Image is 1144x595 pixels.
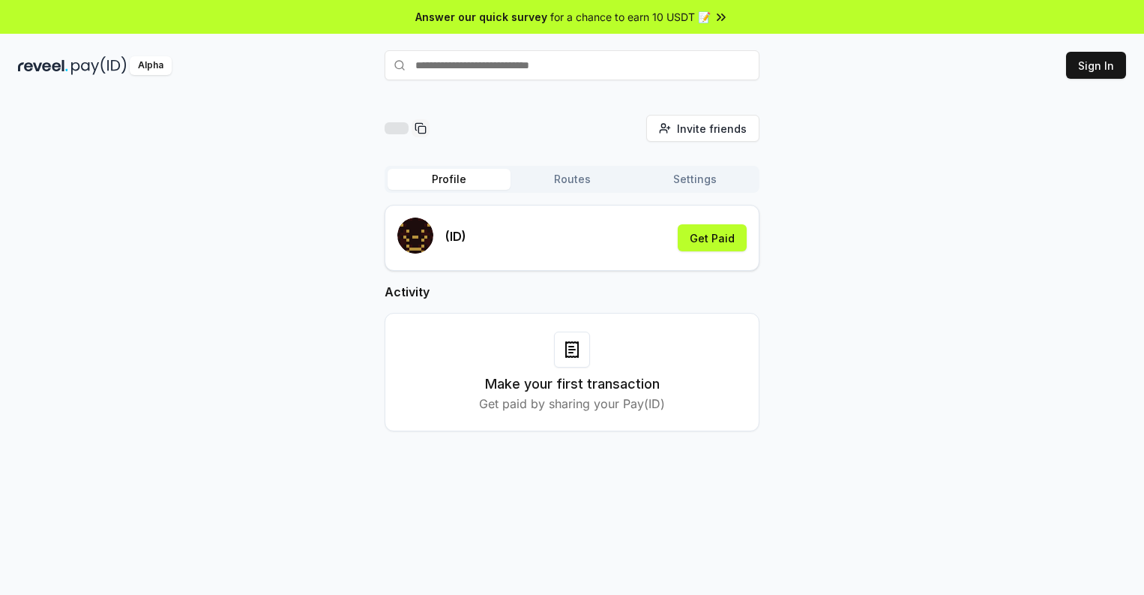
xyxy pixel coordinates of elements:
button: Invite friends [646,115,759,142]
button: Sign In [1066,52,1126,79]
h2: Activity [385,283,759,301]
img: pay_id [71,56,127,75]
button: Get Paid [678,224,747,251]
span: Invite friends [677,121,747,137]
img: reveel_dark [18,56,68,75]
h3: Make your first transaction [485,374,660,395]
button: Settings [633,169,756,190]
p: Get paid by sharing your Pay(ID) [479,395,665,413]
div: Alpha [130,56,172,75]
button: Routes [511,169,633,190]
p: (ID) [445,227,466,245]
span: Answer our quick survey [415,9,547,25]
button: Profile [388,169,511,190]
span: for a chance to earn 10 USDT 📝 [550,9,711,25]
